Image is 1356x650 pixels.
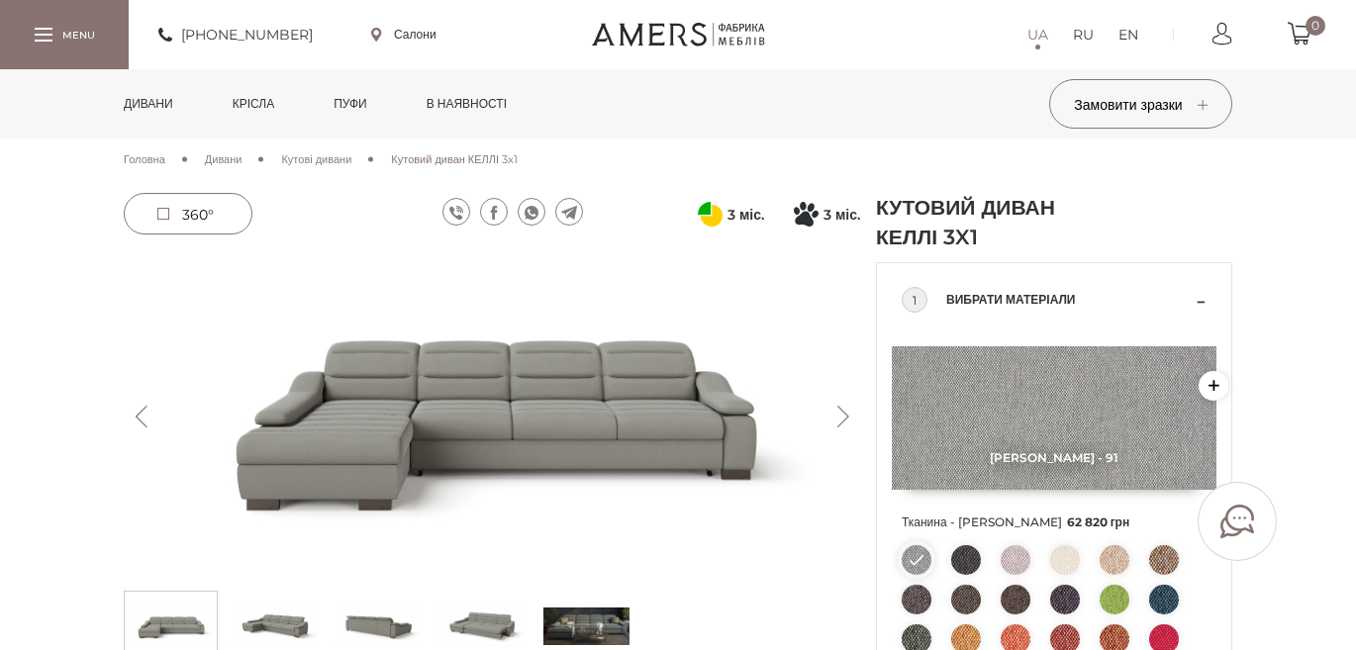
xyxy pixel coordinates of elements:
a: EN [1118,23,1138,46]
a: telegram [555,198,583,226]
h1: Кутовий диван КЕЛЛІ 3x1 [876,193,1104,252]
a: Головна [124,150,165,168]
svg: Покупка частинами від Монобанку [794,202,819,227]
a: Дивани [205,150,242,168]
svg: Оплата частинами від ПриватБанку [698,202,723,227]
span: Вибрати матеріали [946,288,1192,312]
span: Головна [124,152,165,166]
span: 62 820 грн [1067,514,1130,529]
span: 0 [1306,16,1325,36]
a: Пуфи [319,69,382,139]
span: Замовити зразки [1074,96,1207,114]
a: whatsapp [518,198,545,226]
img: Etna - 91 [892,346,1216,490]
a: Крісла [218,69,289,139]
span: 3 міс. [727,203,764,227]
button: Next [825,406,860,427]
span: Дивани [205,152,242,166]
a: 360° [124,193,252,234]
a: в наявності [412,69,522,139]
span: 3 міс. [823,203,860,227]
img: Кутовий диван КЕЛЛІ 3x1 -0 [124,252,860,581]
button: Замовити зразки [1049,79,1232,129]
span: [PERSON_NAME] - 91 [892,450,1216,465]
a: Дивани [109,69,188,139]
a: RU [1073,23,1094,46]
a: facebook [480,198,508,226]
a: viber [442,198,470,226]
a: [PHONE_NUMBER] [158,23,313,46]
div: 1 [902,287,927,313]
span: Кутові дивани [281,152,351,166]
span: 360° [182,206,214,224]
span: Тканина - [PERSON_NAME] [902,510,1207,535]
a: Кутові дивани [281,150,351,168]
button: Previous [124,406,158,427]
a: UA [1027,23,1048,46]
a: Салони [371,26,436,44]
